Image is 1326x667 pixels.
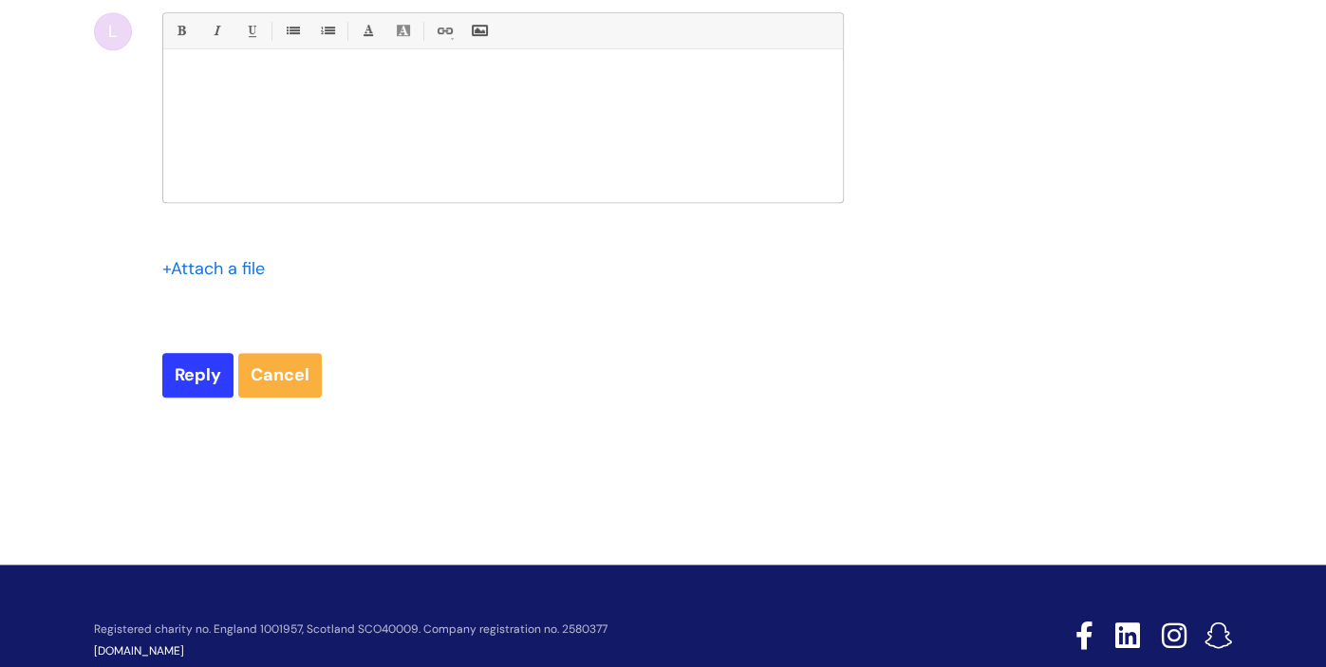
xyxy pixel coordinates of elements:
a: Bold (Ctrl-B) [169,19,193,43]
a: Italic (Ctrl-I) [204,19,228,43]
a: • Unordered List (Ctrl-Shift-7) [280,19,304,43]
a: Cancel [238,353,322,397]
input: Reply [162,353,233,397]
a: Insert Image... [467,19,491,43]
span: + [162,257,171,280]
a: Back Color [391,19,415,43]
a: Underline(Ctrl-U) [239,19,263,43]
a: [DOMAIN_NAME] [94,643,184,658]
a: 1. Ordered List (Ctrl-Shift-8) [315,19,339,43]
div: L [94,12,132,50]
p: Registered charity no. England 1001957, Scotland SCO40009. Company registration no. 2580377 [94,623,941,636]
div: Attach a file [162,253,276,284]
a: Font Color [356,19,380,43]
a: Link [432,19,456,43]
